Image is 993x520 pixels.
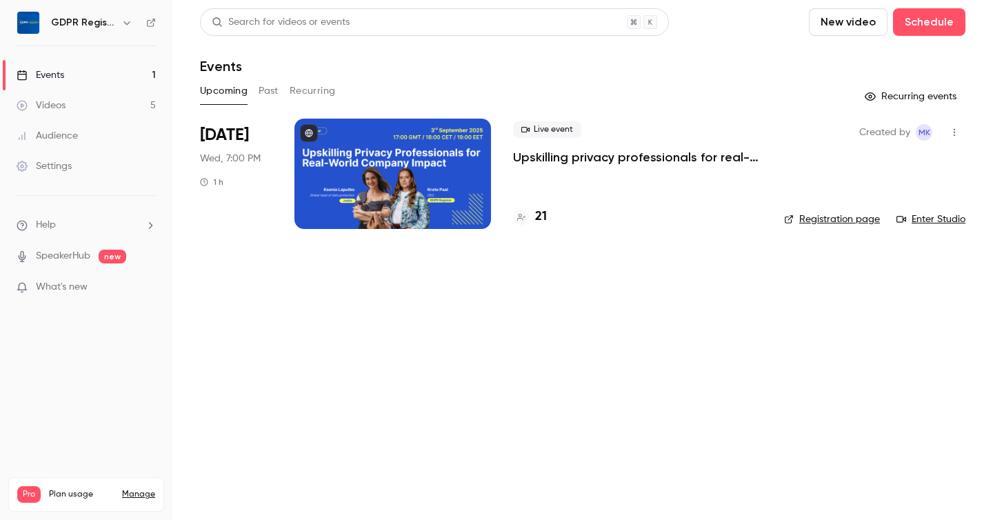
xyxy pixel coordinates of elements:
[17,159,72,173] div: Settings
[17,12,39,34] img: GDPR Register
[200,119,272,229] div: Sep 3 Wed, 7:00 PM (Europe/Tallinn)
[17,129,78,143] div: Audience
[513,208,547,226] a: 21
[259,80,279,102] button: Past
[893,8,965,36] button: Schedule
[99,250,126,263] span: new
[212,15,350,30] div: Search for videos or events
[896,212,965,226] a: Enter Studio
[919,124,930,141] span: MK
[36,218,56,232] span: Help
[916,124,932,141] span: Marit Kesa
[513,149,762,166] a: Upskilling privacy professionals for real-world company impact
[200,80,248,102] button: Upcoming
[200,124,249,146] span: [DATE]
[36,280,88,294] span: What's new
[36,249,90,263] a: SpeakerHub
[809,8,887,36] button: New video
[200,177,223,188] div: 1 h
[17,68,64,82] div: Events
[513,121,581,138] span: Live event
[17,99,66,112] div: Videos
[49,489,114,500] span: Plan usage
[200,58,242,74] h1: Events
[859,86,965,108] button: Recurring events
[51,16,116,30] h6: GDPR Register
[535,208,547,226] h4: 21
[859,124,910,141] span: Created by
[784,212,880,226] a: Registration page
[122,489,155,500] a: Manage
[17,218,156,232] li: help-dropdown-opener
[290,80,336,102] button: Recurring
[200,152,261,166] span: Wed, 7:00 PM
[17,486,41,503] span: Pro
